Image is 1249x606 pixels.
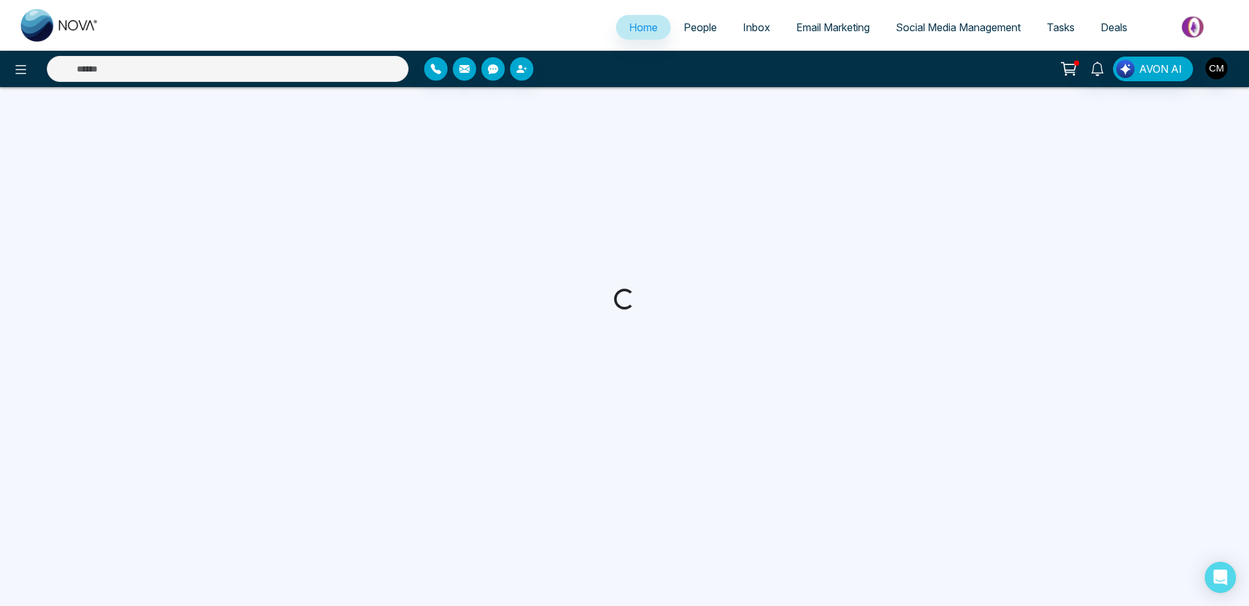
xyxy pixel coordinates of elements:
span: AVON AI [1139,61,1182,77]
img: Nova CRM Logo [21,9,99,42]
a: Home [616,15,671,40]
span: Email Marketing [796,21,870,34]
div: Open Intercom Messenger [1205,562,1236,593]
a: Inbox [730,15,783,40]
span: Tasks [1047,21,1075,34]
img: Market-place.gif [1147,12,1241,42]
a: Social Media Management [883,15,1034,40]
img: User Avatar [1205,57,1228,79]
a: Tasks [1034,15,1088,40]
span: People [684,21,717,34]
a: People [671,15,730,40]
span: Deals [1101,21,1127,34]
span: Inbox [743,21,770,34]
span: Home [629,21,658,34]
button: AVON AI [1113,57,1193,81]
a: Email Marketing [783,15,883,40]
a: Deals [1088,15,1140,40]
span: Social Media Management [896,21,1021,34]
img: Lead Flow [1116,60,1135,78]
